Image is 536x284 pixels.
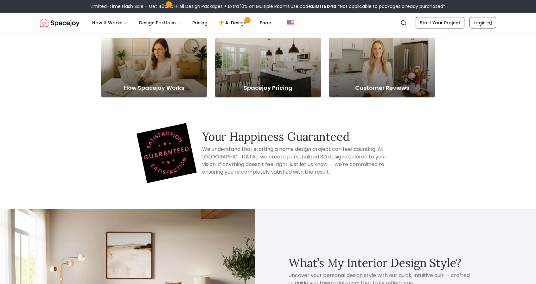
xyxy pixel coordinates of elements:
[215,83,321,92] h5: Spacejoy Pricing
[91,3,445,9] div: Limited-Time Flash Sale – Get 40% OFF All Design Packages + Extra 10% on Multiple Rooms.
[329,83,435,92] h5: Customer Reviews
[416,17,464,28] a: Start Your Project
[312,3,336,9] b: LIMITED40
[134,16,186,29] button: Design Portfolio
[202,145,395,176] h4: We understand that starting a home design project can feel daunting. At [GEOGRAPHIC_DATA], we cre...
[288,256,461,269] h3: What’s My Interior Design Style?
[187,16,213,29] a: Pricing
[255,16,277,29] a: Shop
[137,123,197,183] img: Spacejoy logo representing our Happiness Guaranteed promise
[40,16,80,29] img: Spacejoy Logo
[40,13,496,33] nav: Global
[469,17,496,28] a: Login
[87,16,133,29] button: How It Works
[126,128,410,178] div: Happiness Guarantee Information
[101,83,207,92] h5: How Spacejoy Works
[214,16,253,29] a: AI Design
[336,3,445,9] span: *Not applicable to packages already purchased*
[202,130,395,143] h3: Your Happiness Guaranteed
[287,19,294,27] img: United States
[40,16,80,29] a: Spacejoy
[87,16,277,29] nav: Main
[215,38,321,97] a: Spacejoy Pricing
[290,3,336,9] span: Use code:
[101,38,207,97] a: How Spacejoy Works
[329,38,435,97] a: Customer Reviews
